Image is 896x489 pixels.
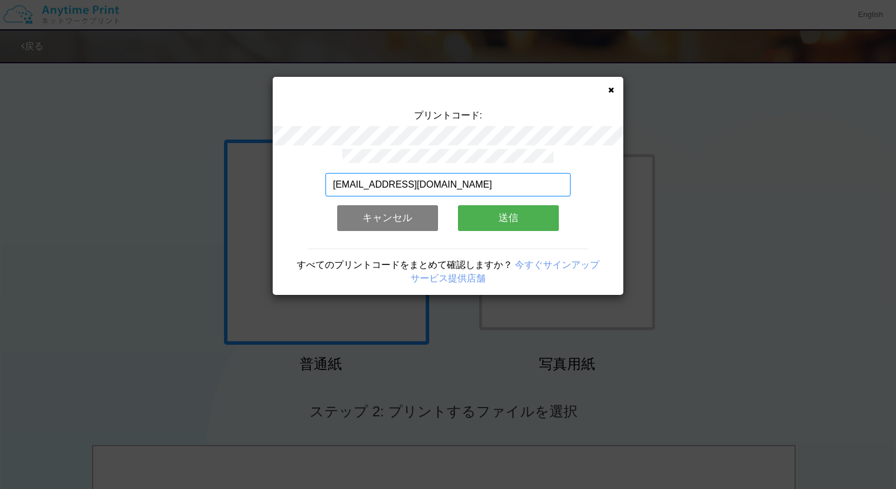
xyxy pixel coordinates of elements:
input: メールアドレス [325,173,571,196]
a: サービス提供店舗 [410,273,486,283]
span: プリントコード: [414,110,482,120]
button: 送信 [458,205,559,231]
a: 今すぐサインアップ [515,260,599,270]
button: キャンセル [337,205,438,231]
span: すべてのプリントコードをまとめて確認しますか？ [297,260,513,270]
